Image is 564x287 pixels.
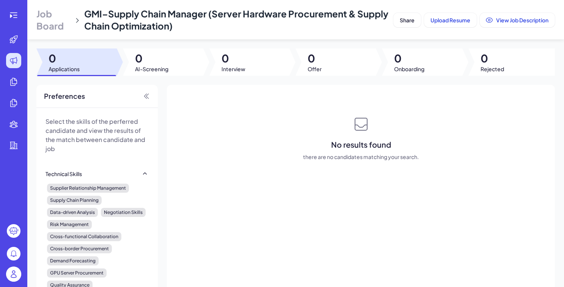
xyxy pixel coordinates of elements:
[308,65,322,73] span: Offer
[480,13,555,27] button: View Job Description
[47,244,112,253] div: Cross-border Procurement
[36,8,71,32] span: Job Board
[394,51,424,65] span: 0
[44,91,85,101] span: Preferences
[135,65,168,73] span: AI-Screening
[47,208,98,217] div: Data-driven Analysis
[400,17,415,23] span: Share
[47,232,121,241] div: Cross-functional Collaboration
[46,117,149,153] p: Select the skills of the perferred candidate and view the results of the match between candidate ...
[222,65,245,73] span: Interview
[49,65,80,73] span: Applications
[101,208,146,217] div: Negotiation Skills
[84,8,388,31] span: GMI–Supply Chain Manager (Server Hardware Procurement & Supply Chain Optimization)
[135,51,168,65] span: 0
[47,220,92,229] div: Risk Management
[424,13,477,27] button: Upload Resume
[481,51,504,65] span: 0
[46,170,82,178] div: Technical Skills
[303,153,419,161] span: there are no candidates matching your search.
[47,256,99,265] div: Demand Forecasting
[331,139,391,150] span: No results found
[481,65,504,73] span: Rejected
[393,13,421,27] button: Share
[430,17,470,23] span: Upload Resume
[222,51,245,65] span: 0
[496,17,548,23] span: View Job Description
[47,184,129,193] div: Supplier Relationship Management
[394,65,424,73] span: Onboarding
[308,51,322,65] span: 0
[49,51,80,65] span: 0
[6,267,21,282] img: user_logo.png
[47,268,107,278] div: GPU Server Procurement
[47,196,102,205] div: Supply Chain Planning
